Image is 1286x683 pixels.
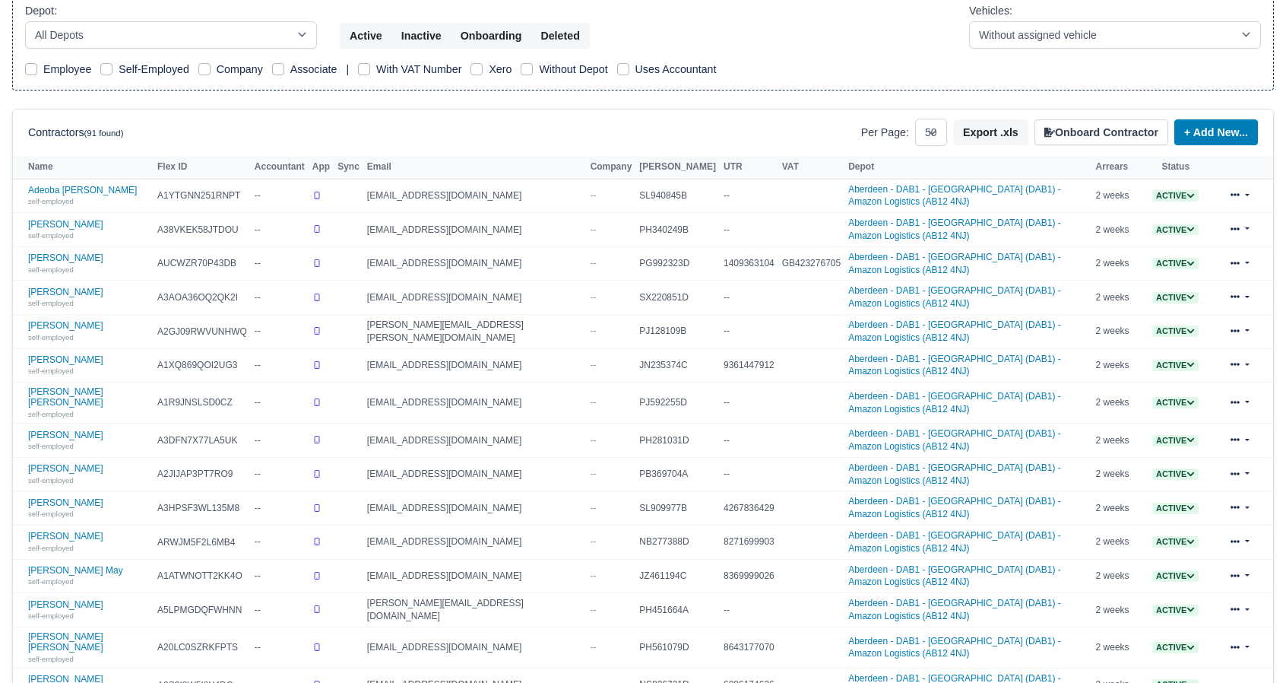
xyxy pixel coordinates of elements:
[154,246,251,281] td: AUCWZR70P43DB
[1152,360,1199,370] a: Active
[28,544,74,552] small: self-employed
[251,179,309,213] td: --
[1152,503,1199,513] a: Active
[591,469,597,479] span: --
[539,61,607,78] label: Without Depot
[28,219,150,241] a: [PERSON_NAME] self-employed
[154,457,251,491] td: A2JIJAP3PT7RO9
[591,605,597,615] span: --
[720,179,778,213] td: --
[251,156,309,179] th: Accountant
[587,156,636,179] th: Company
[1092,559,1133,593] td: 2 weeks
[635,156,720,179] th: [PERSON_NAME]
[489,61,512,78] label: Xero
[720,156,778,179] th: UTR
[251,348,309,383] td: --
[1152,397,1199,408] a: Active
[861,124,909,141] label: Per Page:
[28,386,150,419] a: [PERSON_NAME] [PERSON_NAME] self-employed
[591,536,597,547] span: --
[1152,292,1199,303] a: Active
[1174,119,1258,145] a: + Add New...
[363,246,587,281] td: [EMAIL_ADDRESS][DOMAIN_NAME]
[154,424,251,458] td: A3DFN7X77LA5UK
[1092,526,1133,560] td: 2 weeks
[778,156,844,179] th: VAT
[28,577,74,586] small: self-employed
[848,598,1061,621] a: Aberdeen - DAB1 - [GEOGRAPHIC_DATA] (DAB1) - Amazon Logistics (AB12 4NJ)
[848,354,1061,377] a: Aberdeen - DAB1 - [GEOGRAPHIC_DATA] (DAB1) - Amazon Logistics (AB12 4NJ)
[1092,156,1133,179] th: Arrears
[635,213,720,247] td: PH340249B
[1152,224,1199,235] a: Active
[28,287,150,309] a: [PERSON_NAME] self-employed
[1152,258,1199,268] a: Active
[1152,570,1199,582] span: Active
[635,424,720,458] td: PH281031D
[969,2,1012,20] label: Vehicles:
[591,190,597,201] span: --
[363,559,587,593] td: [EMAIL_ADDRESS][DOMAIN_NAME]
[1152,469,1199,479] a: Active
[154,627,251,668] td: A20LC0SZRKFPTS
[848,319,1061,343] a: Aberdeen - DAB1 - [GEOGRAPHIC_DATA] (DAB1) - Amazon Logistics (AB12 4NJ)
[1210,610,1286,683] div: Chat Widget
[591,258,597,268] span: --
[1152,326,1199,336] a: Active
[251,281,309,315] td: --
[1092,457,1133,491] td: 2 weeks
[848,252,1061,275] a: Aberdeen - DAB1 - [GEOGRAPHIC_DATA] (DAB1) - Amazon Logistics (AB12 4NJ)
[635,627,720,668] td: PH561079D
[363,179,587,213] td: [EMAIL_ADDRESS][DOMAIN_NAME]
[363,593,587,627] td: [PERSON_NAME][EMAIL_ADDRESS][DOMAIN_NAME]
[28,565,150,587] a: [PERSON_NAME] May self-employed
[1092,348,1133,383] td: 2 weeks
[1152,435,1199,446] span: Active
[363,314,587,348] td: [PERSON_NAME][EMAIL_ADDRESS][PERSON_NAME][DOMAIN_NAME]
[1152,190,1199,201] a: Active
[591,642,597,653] span: --
[1152,536,1199,547] a: Active
[119,61,189,78] label: Self-Employed
[635,526,720,560] td: NB277388D
[1152,360,1199,371] span: Active
[363,526,587,560] td: [EMAIL_ADDRESS][DOMAIN_NAME]
[635,281,720,315] td: SX220851D
[363,424,587,458] td: [EMAIL_ADDRESS][DOMAIN_NAME]
[848,218,1061,241] a: Aberdeen - DAB1 - [GEOGRAPHIC_DATA] (DAB1) - Amazon Logistics (AB12 4NJ)
[1092,383,1133,424] td: 2 weeks
[591,435,597,446] span: --
[720,281,778,315] td: --
[334,156,363,179] th: Sync
[251,424,309,458] td: --
[1152,642,1199,653] span: Active
[363,156,587,179] th: Email
[28,185,150,207] a: Adeoba [PERSON_NAME] self-employed
[28,655,74,663] small: self-employed
[28,476,74,484] small: self-employed
[28,231,74,240] small: self-employed
[28,126,123,139] h6: Contractors
[1092,627,1133,668] td: 2 weeks
[28,497,150,519] a: [PERSON_NAME] self-employed
[217,61,263,78] label: Company
[290,61,337,78] label: Associate
[84,129,124,138] small: (91 found)
[363,491,587,526] td: [EMAIL_ADDRESS][DOMAIN_NAME]
[451,23,532,49] button: Onboarding
[363,383,587,424] td: [EMAIL_ADDRESS][DOMAIN_NAME]
[591,360,597,370] span: --
[363,457,587,491] td: [EMAIL_ADDRESS][DOMAIN_NAME]
[28,612,74,620] small: self-employed
[720,383,778,424] td: --
[1168,119,1258,145] div: + Add New...
[346,63,349,75] span: |
[363,627,587,668] td: [EMAIL_ADDRESS][DOMAIN_NAME]
[635,348,720,383] td: JN235374C
[848,462,1061,486] a: Aberdeen - DAB1 - [GEOGRAPHIC_DATA] (DAB1) - Amazon Logistics (AB12 4NJ)
[1152,503,1199,514] span: Active
[251,526,309,560] td: --
[251,213,309,247] td: --
[28,253,150,275] a: [PERSON_NAME] self-employed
